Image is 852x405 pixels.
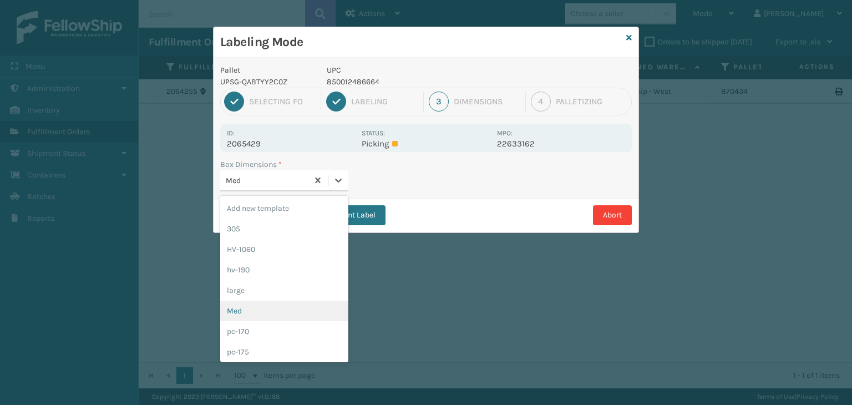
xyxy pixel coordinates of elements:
label: Box Dimensions [220,159,282,170]
div: large [220,280,348,301]
div: Add new template [220,198,348,219]
div: Labeling [351,97,418,107]
div: hv-190 [220,260,348,280]
label: Status: [362,129,385,137]
div: Med [226,175,309,186]
button: Abort [593,205,632,225]
label: Id: [227,129,235,137]
div: Dimensions [454,97,520,107]
p: 850012486664 [327,76,490,88]
div: 3 [429,92,449,112]
p: UPC [327,64,490,76]
label: MPO: [497,129,513,137]
div: 2 [326,92,346,112]
div: pc-175 [220,342,348,362]
div: 4 [531,92,551,112]
p: Pallet [220,64,313,76]
div: 305 [220,219,348,239]
div: Palletizing [556,97,628,107]
button: Print Label [317,205,386,225]
p: 22633162 [497,139,625,149]
div: Med [220,301,348,321]
p: UPSG-QABTYY2C0Z [220,76,313,88]
div: pc-170 [220,321,348,342]
div: Selecting FO [249,97,316,107]
p: Picking [362,139,490,149]
div: 1 [224,92,244,112]
div: HV-1060 [220,239,348,260]
p: 2065429 [227,139,355,149]
h3: Labeling Mode [220,34,622,50]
